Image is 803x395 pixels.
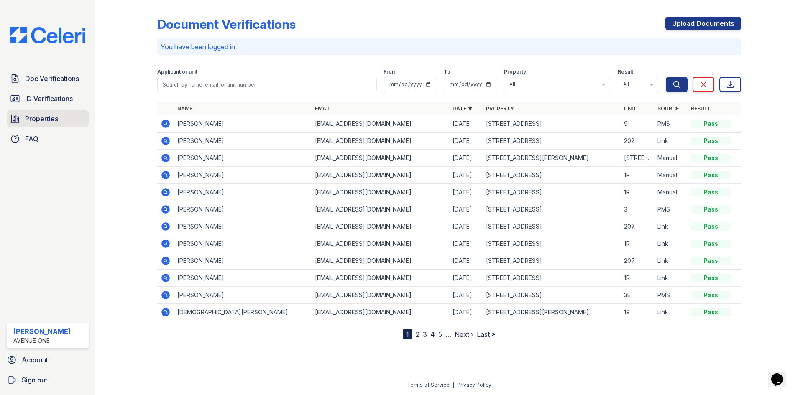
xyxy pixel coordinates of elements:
td: [STREET_ADDRESS] [483,184,620,201]
td: [DATE] [449,115,483,133]
div: Pass [691,188,731,196]
td: [DATE] [449,133,483,150]
a: 5 [438,330,442,339]
span: … [445,329,451,339]
a: Account [3,352,92,368]
span: Doc Verifications [25,74,79,84]
div: Pass [691,257,731,265]
td: 19 [621,304,654,321]
td: [EMAIL_ADDRESS][DOMAIN_NAME] [312,115,449,133]
td: Link [654,304,688,321]
td: [PERSON_NAME] [174,270,312,287]
td: [PERSON_NAME] [174,115,312,133]
div: Pass [691,222,731,231]
a: Name [177,105,192,112]
td: [EMAIL_ADDRESS][DOMAIN_NAME] [312,304,449,321]
td: [EMAIL_ADDRESS][DOMAIN_NAME] [312,252,449,270]
td: 3 [621,201,654,218]
span: Account [22,355,48,365]
td: [DATE] [449,304,483,321]
a: Doc Verifications [7,70,89,87]
a: Sign out [3,372,92,388]
div: [PERSON_NAME] [13,326,71,336]
p: You have been logged in [161,42,738,52]
td: [EMAIL_ADDRESS][DOMAIN_NAME] [312,218,449,235]
div: Pass [691,274,731,282]
td: [DATE] [449,218,483,235]
div: | [453,382,454,388]
td: [EMAIL_ADDRESS][DOMAIN_NAME] [312,167,449,184]
div: Avenue One [13,336,71,345]
a: Last » [477,330,495,339]
span: Sign out [22,375,47,385]
td: [STREET_ADDRESS] [621,150,654,167]
td: Manual [654,150,688,167]
td: [PERSON_NAME] [174,184,312,201]
td: 1R [621,270,654,287]
span: ID Verifications [25,94,73,104]
td: [STREET_ADDRESS] [483,270,620,287]
td: [STREET_ADDRESS] [483,167,620,184]
td: [STREET_ADDRESS] [483,287,620,304]
td: 207 [621,252,654,270]
td: [DATE] [449,184,483,201]
a: 2 [416,330,419,339]
td: 3E [621,287,654,304]
td: [STREET_ADDRESS] [483,133,620,150]
a: Properties [7,110,89,127]
td: 202 [621,133,654,150]
span: FAQ [25,134,38,144]
td: Link [654,270,688,287]
td: [EMAIL_ADDRESS][DOMAIN_NAME] [312,287,449,304]
td: [DATE] [449,167,483,184]
td: [STREET_ADDRESS][PERSON_NAME] [483,304,620,321]
td: PMS [654,201,688,218]
td: [DATE] [449,252,483,270]
div: Document Verifications [157,17,296,32]
td: [DEMOGRAPHIC_DATA][PERSON_NAME] [174,304,312,321]
div: Pass [691,308,731,316]
td: [STREET_ADDRESS] [483,115,620,133]
div: Pass [691,205,731,214]
td: [PERSON_NAME] [174,218,312,235]
td: Link [654,252,688,270]
td: [PERSON_NAME] [174,167,312,184]
td: PMS [654,115,688,133]
a: Property [486,105,514,112]
td: 207 [621,218,654,235]
td: PMS [654,287,688,304]
td: [PERSON_NAME] [174,235,312,252]
td: [EMAIL_ADDRESS][DOMAIN_NAME] [312,201,449,218]
td: Link [654,235,688,252]
a: Next › [455,330,473,339]
td: [EMAIL_ADDRESS][DOMAIN_NAME] [312,270,449,287]
td: [DATE] [449,201,483,218]
td: [PERSON_NAME] [174,287,312,304]
td: [DATE] [449,150,483,167]
div: Pass [691,137,731,145]
iframe: chat widget [768,362,795,387]
input: Search by name, email, or unit number [157,77,377,92]
div: Pass [691,120,731,128]
td: 1R [621,235,654,252]
div: Pass [691,240,731,248]
td: [EMAIL_ADDRESS][DOMAIN_NAME] [312,184,449,201]
a: Privacy Policy [457,382,491,388]
a: Terms of Service [407,382,450,388]
td: [STREET_ADDRESS] [483,235,620,252]
label: Result [618,69,633,75]
label: To [444,69,450,75]
td: [PERSON_NAME] [174,150,312,167]
td: [STREET_ADDRESS] [483,252,620,270]
td: [DATE] [449,235,483,252]
a: Result [691,105,711,112]
label: Property [504,69,526,75]
div: Pass [691,171,731,179]
td: 1R [621,184,654,201]
td: 1R [621,167,654,184]
td: [EMAIL_ADDRESS][DOMAIN_NAME] [312,235,449,252]
div: Pass [691,291,731,299]
label: From [384,69,396,75]
td: [DATE] [449,287,483,304]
